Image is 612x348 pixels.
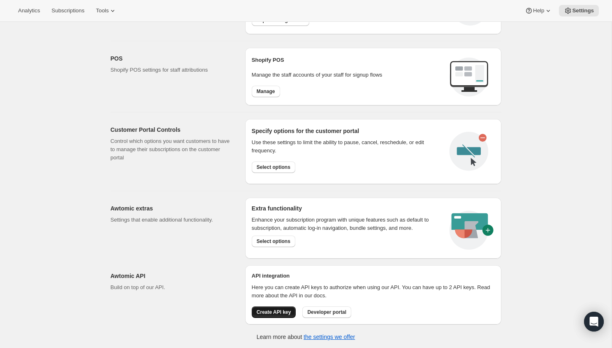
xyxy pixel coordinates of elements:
span: Analytics [18,7,40,14]
button: Analytics [13,5,45,16]
p: Manage the staff accounts of your staff for signup flows [252,71,443,79]
a: the settings we offer [304,334,355,340]
button: Developer portal [302,306,351,318]
button: Help [520,5,557,16]
h2: Awtomic API [111,272,232,280]
h2: API integration [252,272,495,280]
span: Help [533,7,544,14]
p: Control which options you want customers to have to manage their subscriptions on the customer po... [111,137,232,162]
h2: Shopify POS [252,56,443,64]
span: Select options [257,238,290,245]
p: Learn more about [257,333,355,341]
button: Select options [252,161,295,173]
p: Settings that enable additional functionality. [111,216,232,224]
button: Select options [252,236,295,247]
p: Shopify POS settings for staff attributions [111,66,232,74]
button: Settings [559,5,599,16]
button: Create API key [252,306,296,318]
div: Use these settings to limit the ability to pause, cancel, reschedule, or edit frequency. [252,138,443,155]
span: Developer portal [307,309,346,315]
h2: POS [111,54,232,63]
span: Create API key [257,309,291,315]
p: Enhance your subscription program with unique features such as default to subscription, automatic... [252,216,440,232]
span: Settings [572,7,594,14]
span: Subscriptions [51,7,84,14]
span: Tools [96,7,109,14]
span: Manage [257,88,275,95]
h2: Customer Portal Controls [111,126,232,134]
h2: Extra functionality [252,204,302,213]
button: Manage [252,86,280,97]
p: Build on top of our API. [111,283,232,292]
p: Here you can create API keys to authorize when using our API. You can have up to 2 API keys. Read... [252,283,495,300]
h2: Awtomic extras [111,204,232,213]
div: Open Intercom Messenger [584,312,604,332]
button: Tools [91,5,122,16]
button: Subscriptions [46,5,89,16]
span: Select options [257,164,290,170]
h2: Specify options for the customer portal [252,127,443,135]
